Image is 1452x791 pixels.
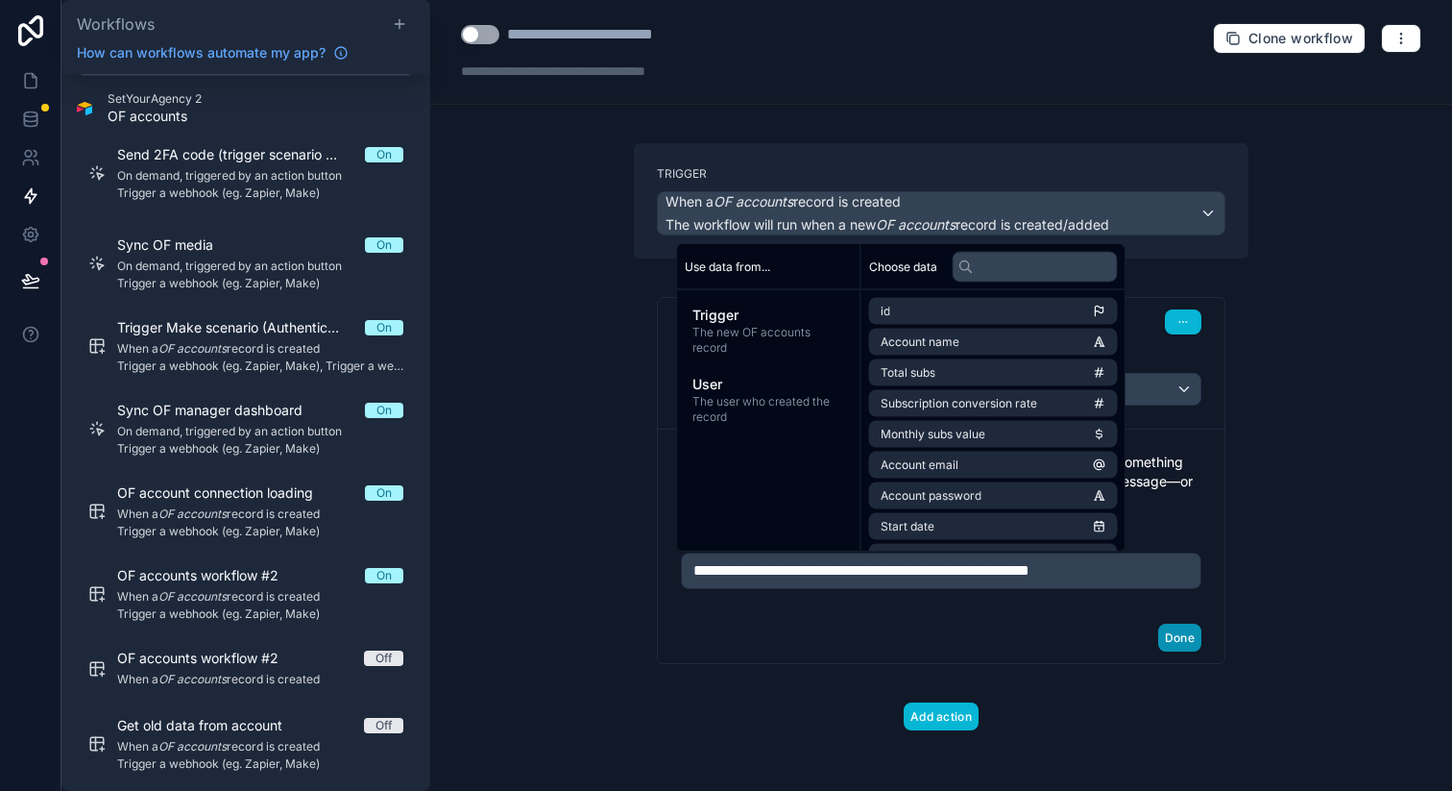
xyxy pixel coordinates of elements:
span: Clone workflow [1248,30,1353,47]
span: User [692,375,845,394]
span: Choose data [869,259,937,274]
button: Done [1158,624,1201,652]
button: When aOF accountsrecord is createdThe workflow will run when a newOF accountsrecord is created/added [657,191,1225,235]
span: Trigger [692,306,845,325]
div: scrollable content [677,290,860,440]
span: The new OF accounts record [692,325,845,356]
button: Add action [904,703,979,730]
span: The user who created the record [692,394,845,425]
span: Use data from... [685,259,770,274]
label: Trigger [657,166,1225,182]
em: OF accounts [714,193,793,210]
button: Clone workflow [1213,23,1366,54]
span: When a record is created [665,192,901,211]
span: Workflows [77,14,155,34]
a: How can workflows automate my app? [69,43,356,62]
span: How can workflows automate my app? [77,43,326,62]
em: OF accounts [876,216,956,233]
span: The workflow will run when a new record is created/added [665,216,1109,233]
